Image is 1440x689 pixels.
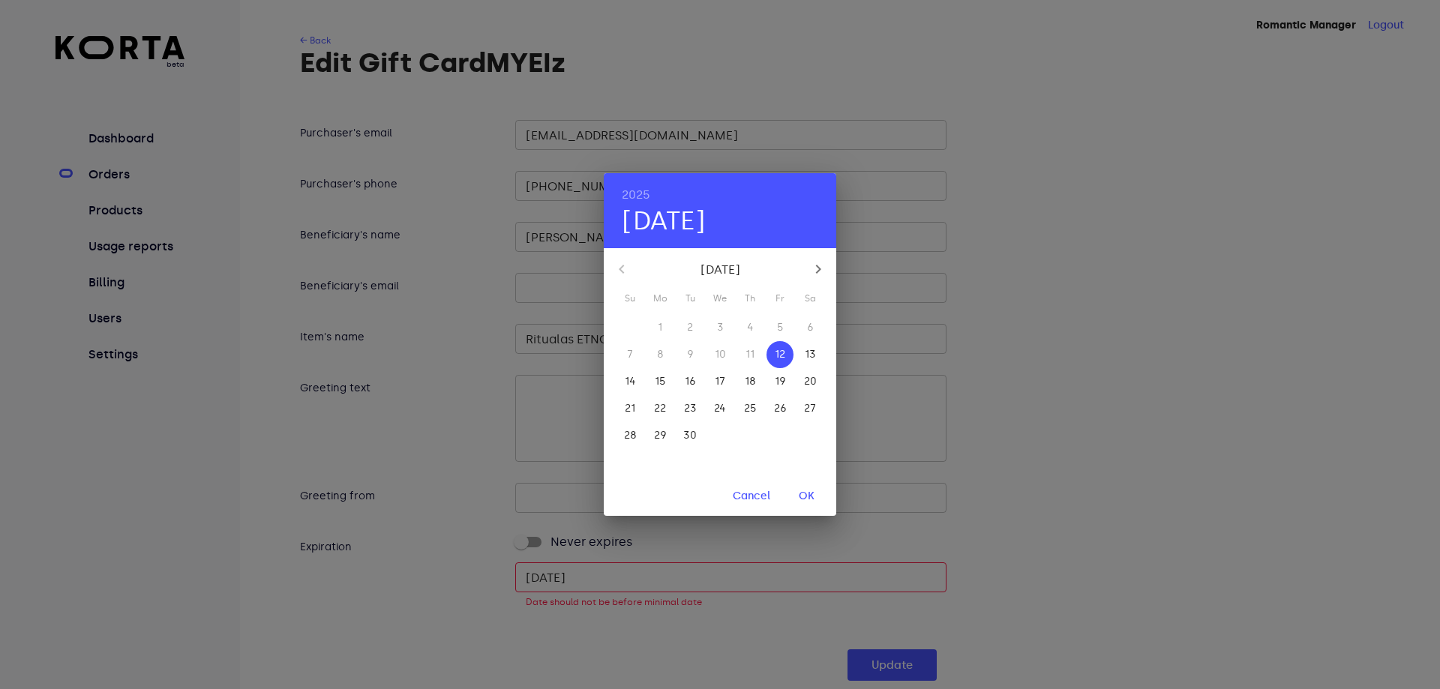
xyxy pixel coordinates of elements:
p: 25 [744,401,757,416]
button: 12 [766,341,793,368]
p: 12 [775,347,785,362]
button: 30 [676,422,703,449]
p: 23 [684,401,697,416]
button: 13 [796,341,823,368]
span: Tu [676,292,703,307]
button: 21 [616,395,643,422]
button: 26 [766,395,793,422]
p: 13 [805,347,816,362]
button: [DATE] [622,205,706,237]
p: 26 [774,401,787,416]
span: Su [616,292,643,307]
button: Cancel [727,483,776,511]
p: 16 [685,374,696,389]
p: 28 [624,428,637,443]
button: OK [782,483,830,511]
button: 27 [796,395,823,422]
p: 24 [714,401,726,416]
button: 29 [646,422,673,449]
button: 14 [616,368,643,395]
button: 17 [706,368,733,395]
p: [DATE] [640,261,800,279]
p: 20 [804,374,817,389]
button: 16 [676,368,703,395]
p: 22 [654,401,666,416]
button: 25 [736,395,763,422]
p: 21 [625,401,635,416]
p: 30 [683,428,697,443]
p: 18 [745,374,756,389]
span: Sa [796,292,823,307]
p: 15 [655,374,666,389]
p: 14 [625,374,636,389]
span: OK [788,487,824,506]
button: 22 [646,395,673,422]
button: 28 [616,422,643,449]
p: 17 [715,374,725,389]
button: 19 [766,368,793,395]
button: 2025 [622,184,650,205]
span: Th [736,292,763,307]
span: Mo [646,292,673,307]
button: 18 [736,368,763,395]
p: 29 [654,428,667,443]
span: Fr [766,292,793,307]
p: 19 [775,374,786,389]
button: 20 [796,368,823,395]
span: Cancel [733,487,770,506]
button: 23 [676,395,703,422]
p: 27 [804,401,816,416]
span: We [706,292,733,307]
button: 24 [706,395,733,422]
button: 15 [646,368,673,395]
